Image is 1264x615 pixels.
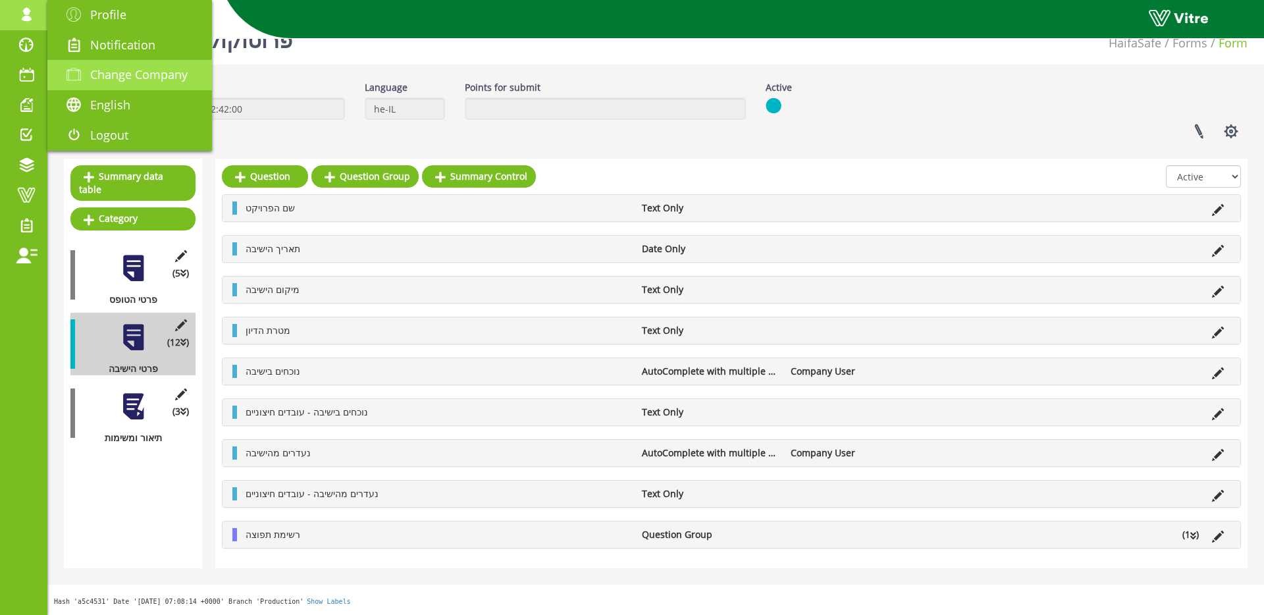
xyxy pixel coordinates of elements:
[422,165,536,188] a: Summary Control
[47,30,212,61] a: Notification
[766,81,792,94] label: Active
[635,283,784,296] li: Text Only
[365,81,408,94] label: Language
[1172,35,1207,51] a: Forms
[47,60,212,90] a: Change Company
[70,431,186,444] div: תיאור ומשימות
[246,283,300,296] span: מיקום הישיבה
[784,365,933,378] li: Company User
[246,365,300,377] span: נוכחים בישיבה
[172,405,189,418] span: (3 )
[311,165,419,188] a: Question Group
[90,67,188,82] span: Change Company
[635,365,784,378] li: AutoComplete with multiple values
[766,97,781,114] img: yes
[246,201,295,214] span: שם הפרויקט
[635,406,784,419] li: Text Only
[70,165,196,201] a: Summary data table
[246,242,300,255] span: תאריך הישיבה
[246,324,290,336] span: מטרת הדיון
[222,165,308,188] a: Question
[70,362,186,375] div: פרטי הישיבה
[635,201,784,215] li: Text Only
[90,127,128,143] span: Logout
[1176,528,1205,541] li: (1 )
[246,528,300,541] span: רשימת תפוצה
[635,242,784,255] li: Date Only
[47,90,212,120] a: English
[246,446,311,459] span: נעדרים מהישיבה
[635,487,784,500] li: Text Only
[47,120,212,151] a: Logout
[70,207,196,230] a: Category
[54,598,303,605] span: Hash 'a5c4531' Date '[DATE] 07:08:14 +0000' Branch 'Production'
[1207,35,1248,52] li: Form
[465,81,540,94] label: Points for submit
[635,324,784,337] li: Text Only
[90,97,130,113] span: English
[167,336,189,349] span: (12 )
[246,487,379,500] span: נעדרים מהישיבה - עובדים חיצוניים
[635,528,784,541] li: Question Group
[90,37,155,53] span: Notification
[307,598,350,605] a: Show Labels
[70,293,186,306] div: פרטי הטופס
[784,446,933,460] li: Company User
[172,267,189,280] span: (5 )
[1109,35,1161,51] a: HaifaSafe
[90,7,126,22] span: Profile
[635,446,784,460] li: AutoComplete with multiple values
[246,406,368,418] span: נוכחים בישיבה - עובדים חיצוניים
